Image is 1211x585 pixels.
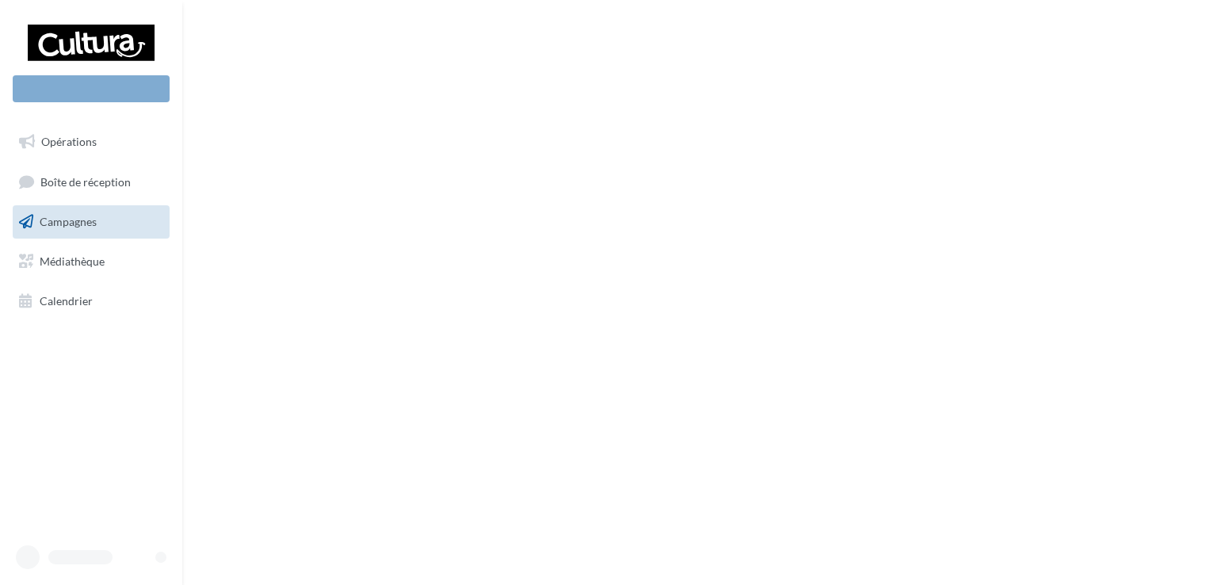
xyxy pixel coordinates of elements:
span: Opérations [41,135,97,148]
span: Calendrier [40,293,93,307]
a: Calendrier [10,285,173,318]
span: Boîte de réception [40,174,131,188]
span: Campagnes [40,215,97,228]
a: Campagnes [10,205,173,239]
a: Opérations [10,125,173,159]
a: Boîte de réception [10,165,173,199]
div: Nouvelle campagne [13,75,170,102]
a: Médiathèque [10,245,173,278]
span: Médiathèque [40,254,105,268]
